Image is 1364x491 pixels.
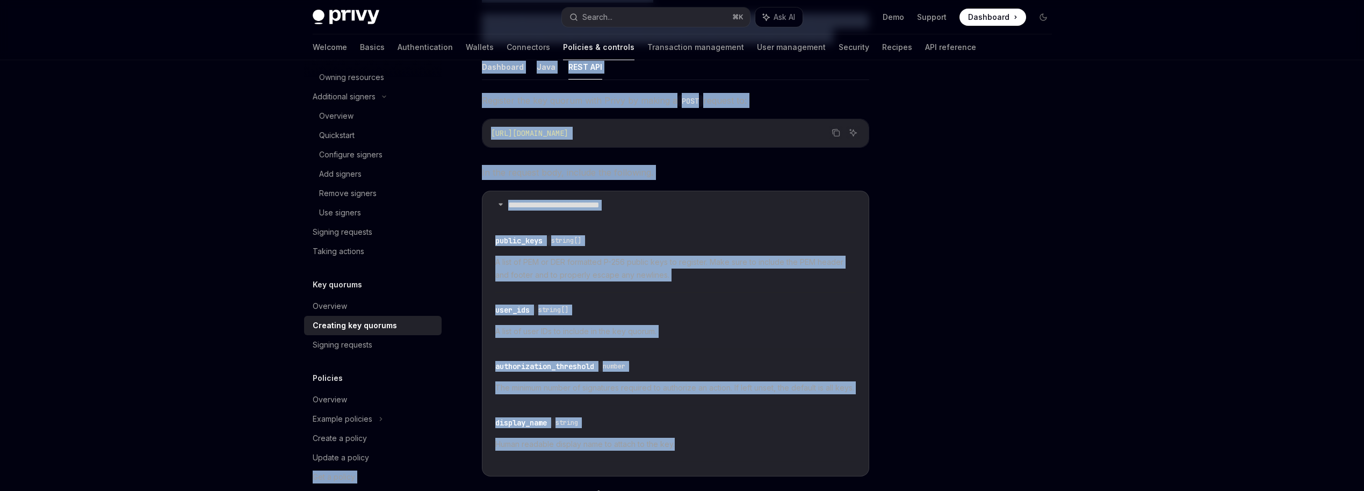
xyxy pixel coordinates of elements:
span: string[] [551,236,581,245]
a: Overview [304,390,442,409]
button: Ask AI [755,8,803,27]
a: Support [917,12,947,23]
a: Recipes [882,34,912,60]
div: public_keys [495,235,543,246]
a: Security [839,34,869,60]
button: Search...⌘K [562,8,750,27]
button: Ask AI [846,126,860,140]
a: Demo [883,12,904,23]
a: API reference [925,34,976,60]
a: Overview [304,297,442,316]
div: Creating key quorums [313,319,397,332]
div: Overview [313,300,347,313]
div: Owning resources [319,71,384,84]
a: Update a policy [304,448,442,467]
a: Taking actions [304,242,442,261]
span: Register the key quorum with Privy by making a request to: [482,93,869,108]
div: Example policies [313,413,372,425]
a: Create a policy [304,429,442,448]
span: Ask AI [774,12,795,23]
span: A list of user IDs to include in the key quorum. [495,325,856,338]
a: Quickstart [304,126,442,145]
a: Remove signers [304,184,442,203]
span: ⌘ K [732,13,744,21]
div: Create a policy [313,432,367,445]
div: Signing requests [313,338,372,351]
div: Additional signers [313,90,376,103]
a: Transaction management [647,34,744,60]
a: Owning resources [304,68,442,87]
div: Get a policy [313,471,355,483]
div: Signing requests [313,226,372,239]
div: display_name [495,417,547,428]
code: POST [677,95,703,107]
div: Quickstart [319,129,355,142]
a: Add signers [304,164,442,184]
div: Configure signers [319,148,383,161]
div: Use signers [319,206,361,219]
h5: Policies [313,372,343,385]
a: Configure signers [304,145,442,164]
a: Signing requests [304,335,442,355]
a: Get a policy [304,467,442,487]
div: authorization_threshold [495,361,594,372]
a: Authentication [398,34,453,60]
a: Welcome [313,34,347,60]
span: string [555,418,578,427]
div: Overview [319,110,353,122]
img: dark logo [313,10,379,25]
button: Dashboard [482,54,524,80]
div: user_ids [495,305,530,315]
a: Overview [304,106,442,126]
div: Remove signers [319,187,377,200]
div: Add signers [319,168,362,180]
div: Update a policy [313,451,369,464]
button: Copy the contents from the code block [829,126,843,140]
span: string[] [538,306,568,314]
a: Basics [360,34,385,60]
a: Signing requests [304,222,442,242]
a: Wallets [466,34,494,60]
button: Java [537,54,555,80]
a: Policies & controls [563,34,634,60]
div: Search... [582,11,612,24]
h5: Key quorums [313,278,362,291]
span: Human readable display name to attach to the key. [495,438,856,451]
span: Dashboard [968,12,1009,23]
span: [URL][DOMAIN_NAME] [491,128,568,138]
a: Creating key quorums [304,316,442,335]
button: REST API [568,54,602,80]
span: The minimum number of signatures required to authorize an action. If left unset, the default is a... [495,381,856,394]
div: Overview [313,393,347,406]
div: Taking actions [313,245,364,258]
button: Toggle dark mode [1035,9,1052,26]
a: Dashboard [959,9,1026,26]
span: In the request body, include the following. [482,165,869,180]
a: Use signers [304,203,442,222]
a: Connectors [507,34,550,60]
span: A list of PEM or DER formatted P-256 public keys to register. Make sure to include the PEM header... [495,256,856,281]
span: number [603,362,625,371]
a: User management [757,34,826,60]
